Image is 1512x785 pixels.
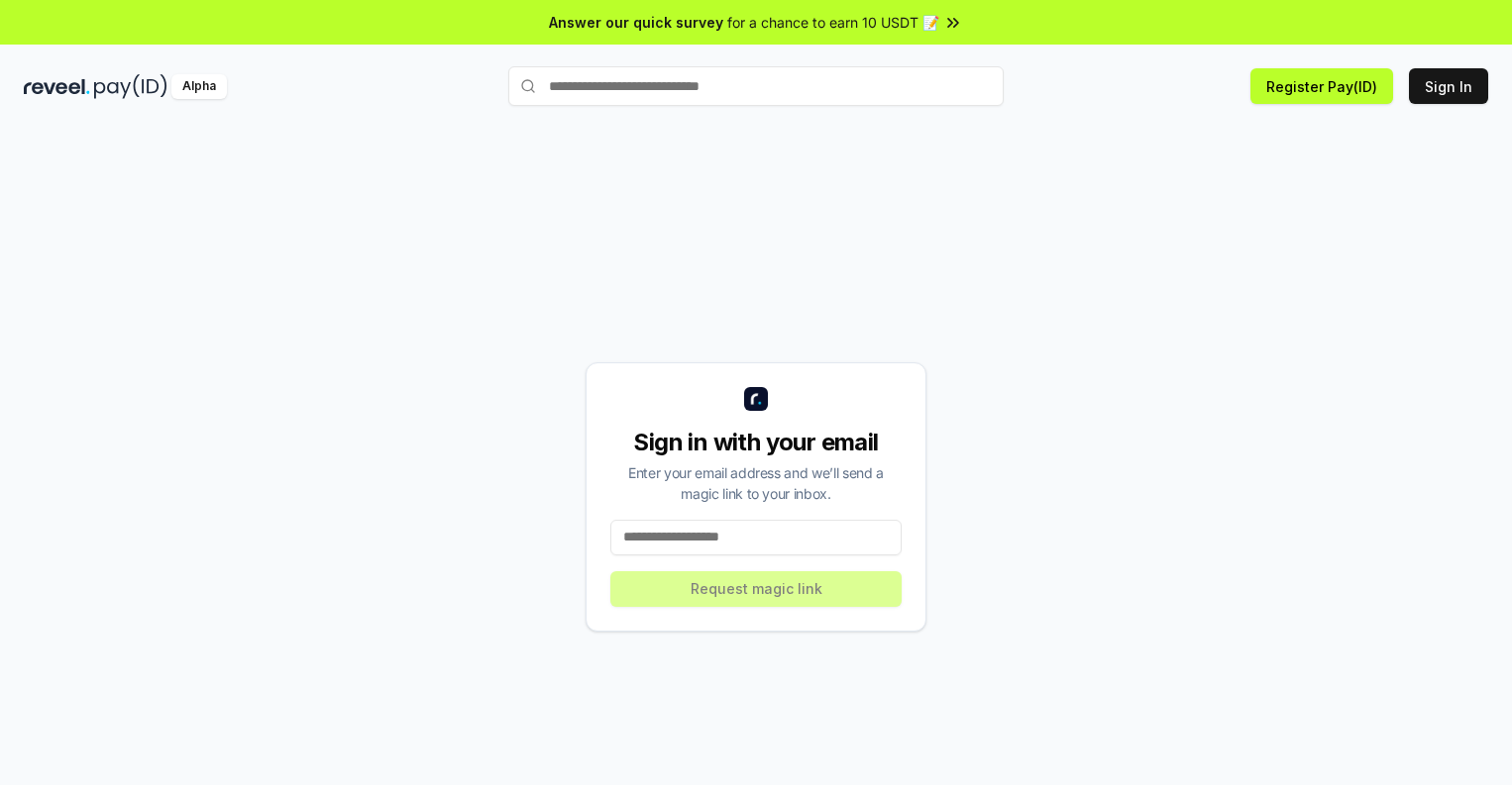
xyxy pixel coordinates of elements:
button: Sign In [1409,68,1488,104]
div: Enter your email address and we’ll send a magic link to your inbox. [610,462,902,504]
button: Register Pay(ID) [1250,68,1393,104]
span: Answer our quick survey [549,12,723,33]
img: logo_small [744,387,768,411]
div: Alpha [171,74,227,99]
img: reveel_dark [24,74,90,99]
div: Sign in with your email [610,427,902,458]
span: for a chance to earn 10 USDT 📝 [727,12,939,33]
img: pay_id [94,74,167,99]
